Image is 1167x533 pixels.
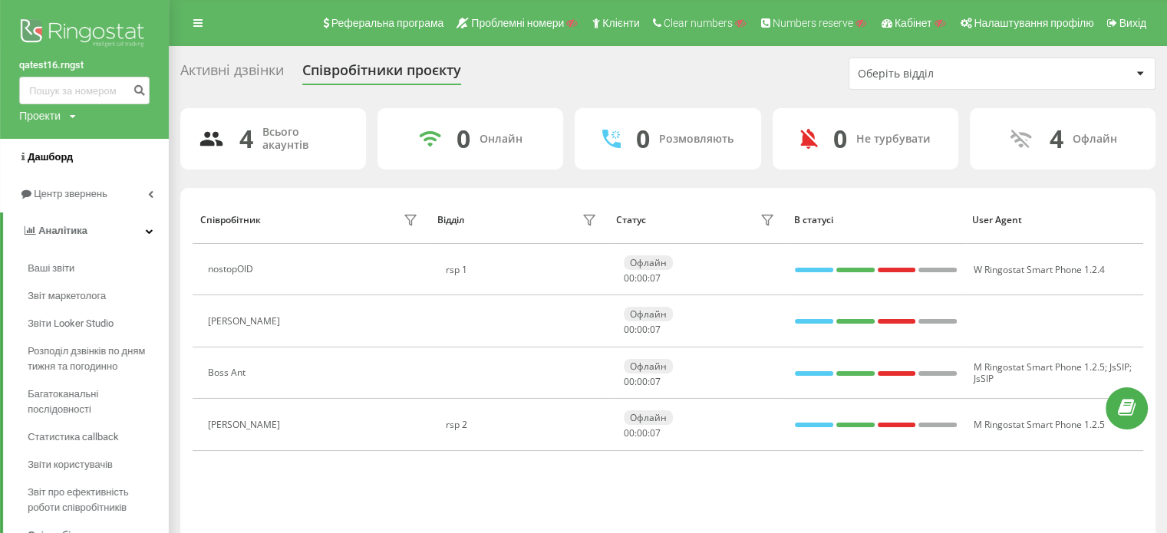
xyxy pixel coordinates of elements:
span: Звіт про ефективність роботи співробітників [28,485,161,515]
span: 00 [624,426,635,439]
span: Звіти користувачів [28,457,113,472]
div: : : [624,324,661,335]
span: Розподіл дзвінків по дням тижня та погодинно [28,344,161,374]
a: Звіти користувачів [28,451,169,479]
div: Boss Ant [208,367,249,378]
div: Оберіть відділ [858,67,1041,81]
span: JsSIP [1109,360,1129,373]
span: W Ringostat Smart Phone 1.2.4 [974,263,1105,276]
div: Офлайн [624,410,673,425]
span: Проблемні номери [471,17,564,29]
span: Clear numbers [664,17,733,29]
span: 07 [650,271,661,285]
a: Аналiтика [3,212,169,249]
span: 00 [637,375,648,388]
span: 00 [637,426,648,439]
span: Звіт маркетолога [28,288,106,304]
div: 4 [1049,124,1063,153]
span: M Ringostat Smart Phone 1.2.5 [974,360,1105,373]
div: User Agent [972,215,1136,225]
a: Звіти Looker Studio [28,310,169,337]
span: 00 [637,323,648,336]
div: Офлайн [1072,133,1116,146]
div: nostopOlD [208,264,257,275]
div: Співробітник [199,215,260,225]
a: Багатоканальні послідовності [28,380,169,423]
div: Всього акаунтів [262,126,348,152]
span: Багатоканальні послідовності [28,387,161,417]
span: 00 [624,375,635,388]
div: Офлайн [624,307,673,321]
span: Дашборд [28,151,73,163]
span: Реферальна програма [331,17,444,29]
span: Центр звернень [34,188,107,199]
span: Налаштування профілю [974,17,1093,29]
span: 00 [624,323,635,336]
div: Статус [615,215,645,225]
span: Статистика callback [28,429,119,445]
div: Офлайн [624,255,673,270]
div: [PERSON_NAME] [208,316,284,327]
img: Ringostat logo [19,15,150,54]
span: Аналiтика [38,225,87,236]
div: : : [624,273,661,284]
div: : : [624,377,661,387]
a: qatest16.rngst [19,58,150,73]
span: 07 [650,375,661,388]
div: Не турбувати [856,133,931,146]
div: 0 [636,124,650,153]
div: Онлайн [480,133,523,146]
div: Офлайн [624,359,673,373]
div: Розмовляють [659,133,733,146]
span: JsSIP [974,372,994,385]
div: Активні дзвінки [180,62,284,86]
div: Співробітники проєкту [302,62,461,86]
span: Звіти Looker Studio [28,316,114,331]
span: Клієнти [602,17,640,29]
div: 0 [457,124,470,153]
div: [PERSON_NAME] [208,419,284,430]
span: Вихід [1119,17,1146,29]
div: В статусі [794,215,958,225]
div: rsp 2 [446,419,600,430]
div: Проекти [19,108,61,123]
a: Звіт про ефективність роботи співробітників [28,479,169,521]
span: Numbers reserve [773,17,853,29]
a: Звіт маркетолога [28,282,169,310]
span: 00 [624,271,635,285]
span: 00 [637,271,648,285]
input: Пошук за номером [19,77,150,104]
span: Ваші звіти [28,261,74,276]
a: Статистика callback [28,423,169,451]
div: 0 [833,124,847,153]
span: M Ringostat Smart Phone 1.2.5 [974,418,1105,431]
a: Ваші звіти [28,255,169,282]
a: Розподіл дзвінків по дням тижня та погодинно [28,337,169,380]
div: 4 [239,124,253,153]
span: 07 [650,426,661,439]
span: Кабінет [895,17,932,29]
span: 07 [650,323,661,336]
div: Відділ [437,215,464,225]
div: rsp 1 [446,265,600,275]
div: : : [624,428,661,439]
